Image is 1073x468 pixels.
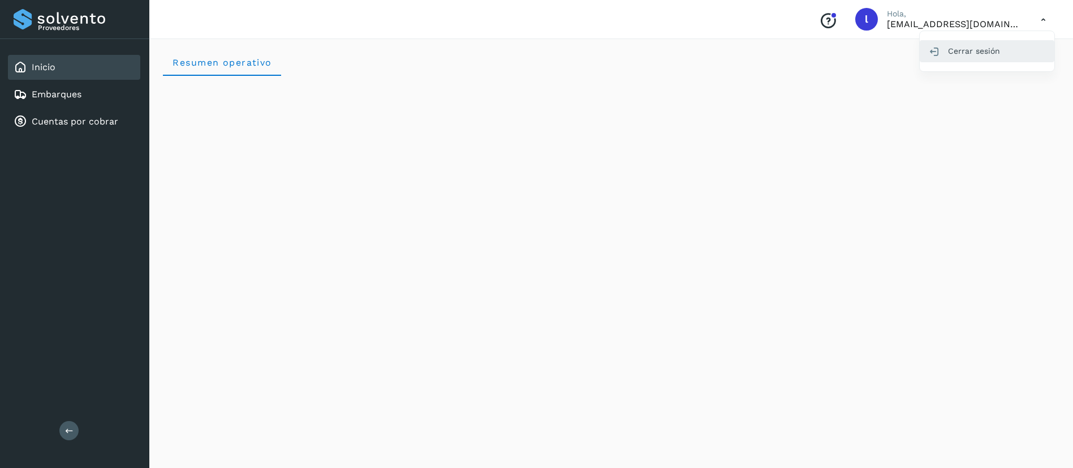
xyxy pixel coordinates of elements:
[32,116,118,127] a: Cuentas por cobrar
[8,82,140,107] div: Embarques
[920,40,1054,62] div: Cerrar sesión
[32,89,81,100] a: Embarques
[38,24,136,32] p: Proveedores
[32,62,55,72] a: Inicio
[8,109,140,134] div: Cuentas por cobrar
[8,55,140,80] div: Inicio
